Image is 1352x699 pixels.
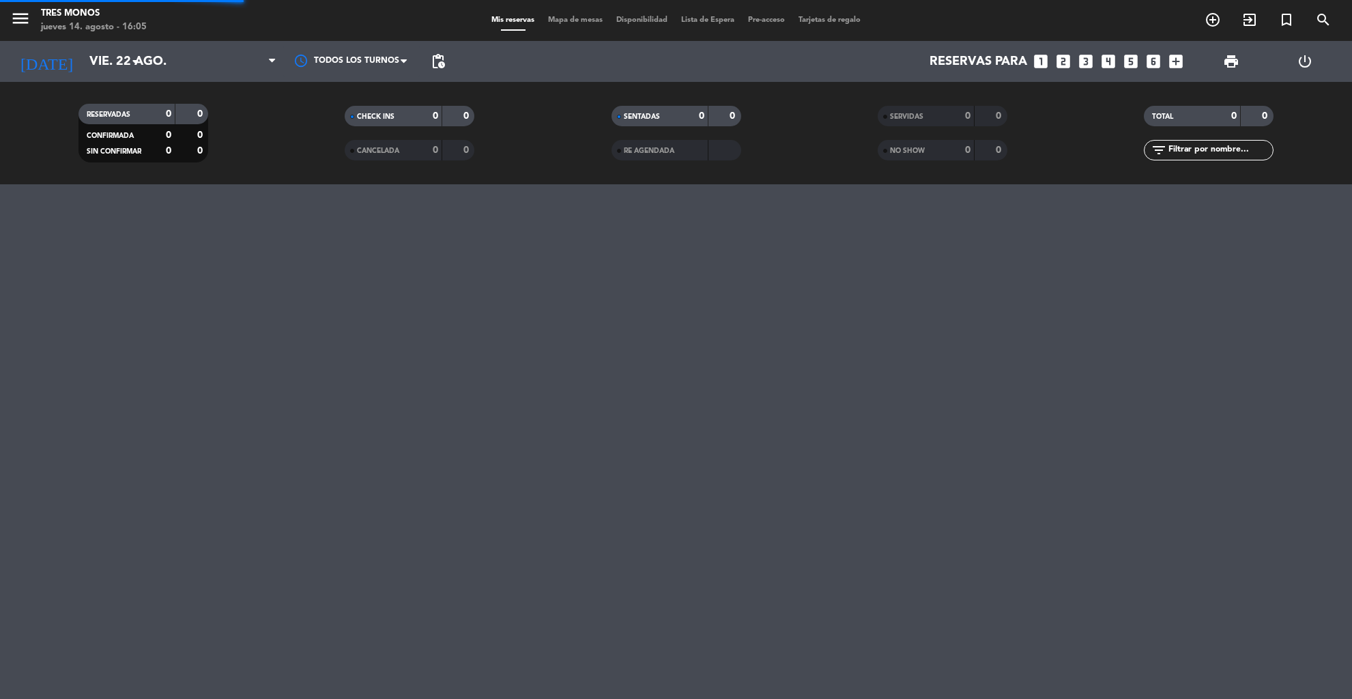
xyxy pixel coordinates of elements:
span: Mapa de mesas [541,16,609,24]
span: CANCELADA [357,147,399,154]
i: looks_one [1032,53,1050,70]
i: menu [10,8,31,29]
strong: 0 [433,111,438,121]
span: print [1223,53,1239,70]
div: LOG OUT [1268,41,1342,82]
strong: 0 [1262,111,1270,121]
i: turned_in_not [1278,12,1295,28]
span: Tarjetas de regalo [792,16,867,24]
strong: 0 [463,145,472,155]
i: looks_5 [1122,53,1140,70]
i: add_box [1167,53,1185,70]
i: looks_two [1054,53,1072,70]
span: pending_actions [430,53,446,70]
span: NO SHOW [890,147,925,154]
span: TOTAL [1152,113,1173,120]
i: exit_to_app [1241,12,1258,28]
div: jueves 14. agosto - 16:05 [41,20,147,34]
button: menu [10,8,31,33]
span: Pre-acceso [741,16,792,24]
span: CHECK INS [357,113,394,120]
strong: 0 [166,109,171,119]
span: Disponibilidad [609,16,674,24]
span: Reservas para [930,55,1027,69]
div: Tres Monos [41,7,147,20]
i: [DATE] [10,46,83,76]
strong: 0 [197,109,205,119]
i: search [1315,12,1332,28]
strong: 0 [996,111,1004,121]
i: arrow_drop_down [127,53,143,70]
span: RE AGENDADA [624,147,674,154]
i: filter_list [1151,142,1167,158]
span: SERVIDAS [890,113,923,120]
span: Mis reservas [485,16,541,24]
strong: 0 [996,145,1004,155]
input: Filtrar por nombre... [1167,143,1273,158]
i: looks_6 [1145,53,1162,70]
strong: 0 [965,145,970,155]
span: SENTADAS [624,113,660,120]
span: RESERVADAS [87,111,130,118]
span: Lista de Espera [674,16,741,24]
span: SIN CONFIRMAR [87,148,141,155]
i: add_circle_outline [1205,12,1221,28]
strong: 0 [965,111,970,121]
strong: 0 [197,146,205,156]
strong: 0 [166,146,171,156]
span: CONFIRMADA [87,132,134,139]
strong: 0 [463,111,472,121]
strong: 0 [166,130,171,140]
strong: 0 [1231,111,1237,121]
strong: 0 [699,111,704,121]
strong: 0 [433,145,438,155]
i: looks_3 [1077,53,1095,70]
i: power_settings_new [1297,53,1313,70]
strong: 0 [730,111,738,121]
strong: 0 [197,130,205,140]
i: looks_4 [1099,53,1117,70]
